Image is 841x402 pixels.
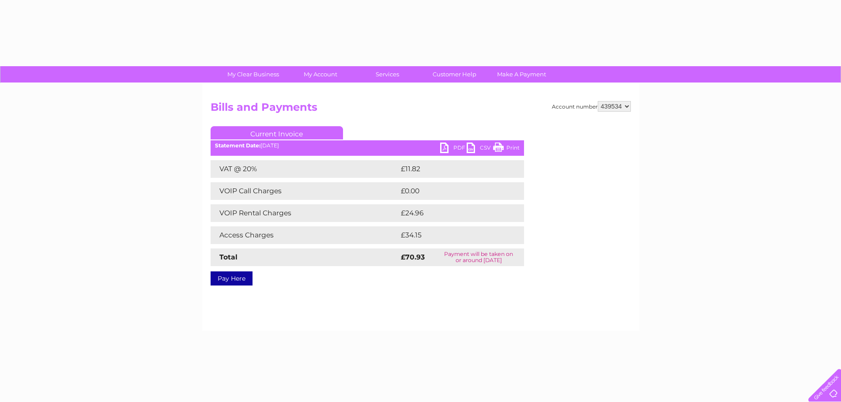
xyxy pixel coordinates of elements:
a: CSV [467,143,493,155]
td: £11.82 [399,160,505,178]
td: VOIP Rental Charges [211,204,399,222]
td: Access Charges [211,226,399,244]
a: Print [493,143,520,155]
td: £0.00 [399,182,504,200]
h2: Bills and Payments [211,101,631,118]
a: Make A Payment [485,66,558,83]
td: £34.15 [399,226,505,244]
a: PDF [440,143,467,155]
div: [DATE] [211,143,524,149]
a: Customer Help [418,66,491,83]
strong: Total [219,253,238,261]
div: Account number [552,101,631,112]
td: VAT @ 20% [211,160,399,178]
a: Pay Here [211,271,253,286]
strong: £70.93 [401,253,425,261]
a: My Clear Business [217,66,290,83]
td: £24.96 [399,204,507,222]
a: Current Invoice [211,126,343,139]
b: Statement Date: [215,142,260,149]
a: My Account [284,66,357,83]
td: Payment will be taken on or around [DATE] [434,248,524,266]
td: VOIP Call Charges [211,182,399,200]
a: Services [351,66,424,83]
